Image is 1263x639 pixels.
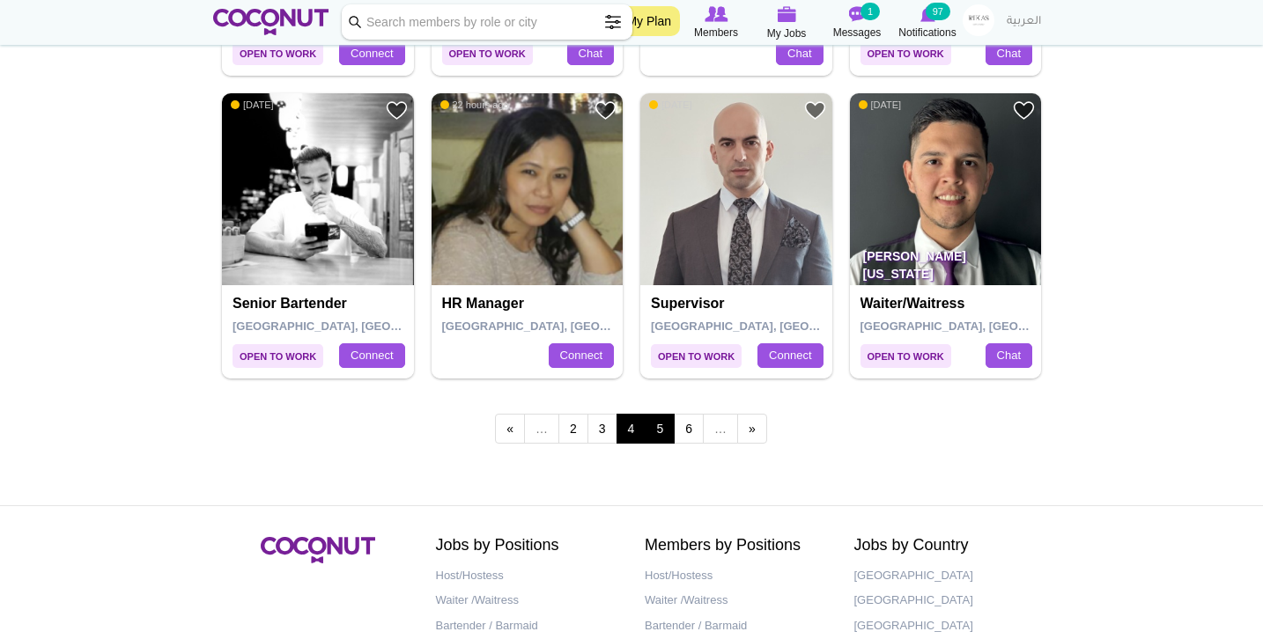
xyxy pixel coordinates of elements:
span: Open to Work [651,344,742,368]
a: Waiter /Waitress [645,588,828,613]
h2: Members by Positions [645,537,828,555]
a: 6 [674,414,704,444]
a: Host/Hostess [645,563,828,589]
a: Connect [339,41,404,66]
span: [GEOGRAPHIC_DATA], [GEOGRAPHIC_DATA] [233,319,484,333]
small: 1 [860,3,880,20]
a: Chat [567,41,614,66]
p: [PERSON_NAME] [US_STATE] [PERSON_NAME] [850,236,1042,285]
a: Bartender / Barmaid [436,613,619,639]
a: [GEOGRAPHIC_DATA] [854,588,1038,613]
a: Chat [776,41,823,66]
span: [GEOGRAPHIC_DATA], [GEOGRAPHIC_DATA] [860,319,1112,333]
span: … [703,414,738,444]
span: [DATE] [649,99,692,111]
span: Open to Work [860,344,951,368]
a: Connect [757,343,823,368]
a: العربية [998,4,1050,40]
img: My Jobs [777,6,796,22]
a: Connect [339,343,404,368]
a: 5 [645,414,675,444]
span: Open to Work [233,41,323,65]
img: Notifications [920,6,935,22]
a: Add to Favourites [386,99,408,121]
span: 4 [617,414,646,444]
h4: HR Manager [442,296,617,312]
a: Connect [549,343,614,368]
span: Messages [833,24,882,41]
a: Chat [986,343,1032,368]
span: Notifications [898,24,956,41]
a: 2 [558,414,588,444]
h4: Supervisor [651,296,826,312]
img: Home [213,9,329,35]
a: [GEOGRAPHIC_DATA] [854,613,1038,639]
span: Open to Work [442,41,533,65]
a: Notifications Notifications 97 [892,4,963,41]
a: Chat [986,41,1032,66]
a: Waiter /Waitress [436,588,619,613]
a: Messages Messages 1 [822,4,892,41]
h4: Senior Bartender [233,296,408,312]
a: next › [737,414,767,444]
h4: Waiter/Waitress [860,296,1036,312]
a: ‹ previous [495,414,525,444]
small: 97 [926,3,950,20]
a: My Jobs My Jobs [751,4,822,42]
h2: Jobs by Country [854,537,1038,555]
h2: Jobs by Positions [436,537,619,555]
a: Add to Favourites [804,99,826,121]
span: Open to Work [860,41,951,65]
span: … [524,414,559,444]
span: Members [694,24,738,41]
a: My Plan [617,6,680,36]
span: [DATE] [859,99,902,111]
img: Messages [848,6,866,22]
a: Bartender / Barmaid [645,613,828,639]
span: [GEOGRAPHIC_DATA], [GEOGRAPHIC_DATA] [651,319,902,333]
a: Add to Favourites [1013,99,1035,121]
span: [DATE] [231,99,274,111]
img: Coconut [261,537,375,563]
a: 3 [587,414,617,444]
a: Add to Favourites [595,99,617,121]
a: Host/Hostess [436,563,619,589]
span: Open to Work [233,344,323,368]
span: 22 hours ago [440,99,509,111]
span: [GEOGRAPHIC_DATA], [GEOGRAPHIC_DATA] [442,319,693,333]
span: My Jobs [767,25,807,42]
img: Browse Members [705,6,728,22]
a: [GEOGRAPHIC_DATA] [854,563,1038,589]
a: Browse Members Members [681,4,751,41]
input: Search members by role or city [342,4,632,40]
